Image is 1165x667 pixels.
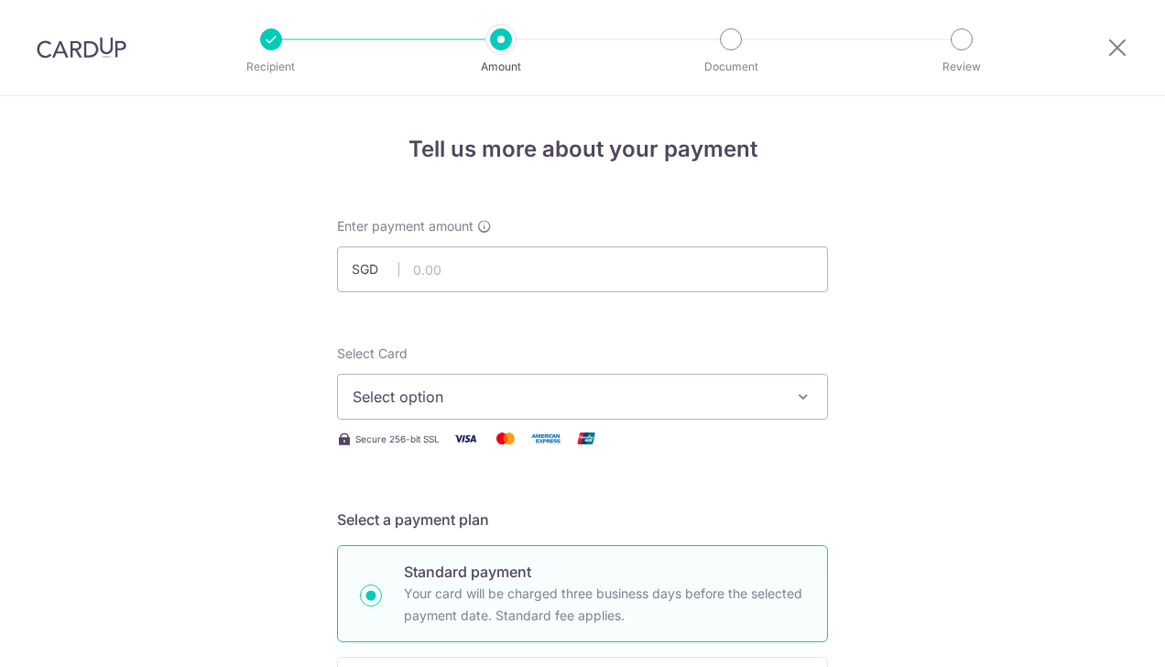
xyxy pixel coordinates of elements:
img: American Express [528,427,564,450]
p: Amount [433,58,569,76]
h5: Select a payment plan [337,508,828,530]
img: Union Pay [568,427,604,450]
p: Recipient [203,58,339,76]
p: Your card will be charged three business days before the selected payment date. Standard fee appl... [404,583,805,627]
p: Review [894,58,1029,76]
img: CardUp [37,37,126,59]
span: Select option [353,386,779,408]
img: Visa [447,427,484,450]
input: 0.00 [337,246,828,292]
span: SGD [352,260,399,279]
span: Enter payment amount [337,217,474,235]
span: translation missing: en.payables.payment_networks.credit_card.summary.labels.select_card [337,345,408,361]
img: Mastercard [487,427,524,450]
p: Document [663,58,799,76]
button: Select option [337,374,828,420]
h4: Tell us more about your payment [337,133,828,166]
p: Standard payment [404,561,805,583]
span: Secure 256-bit SSL [355,432,440,446]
